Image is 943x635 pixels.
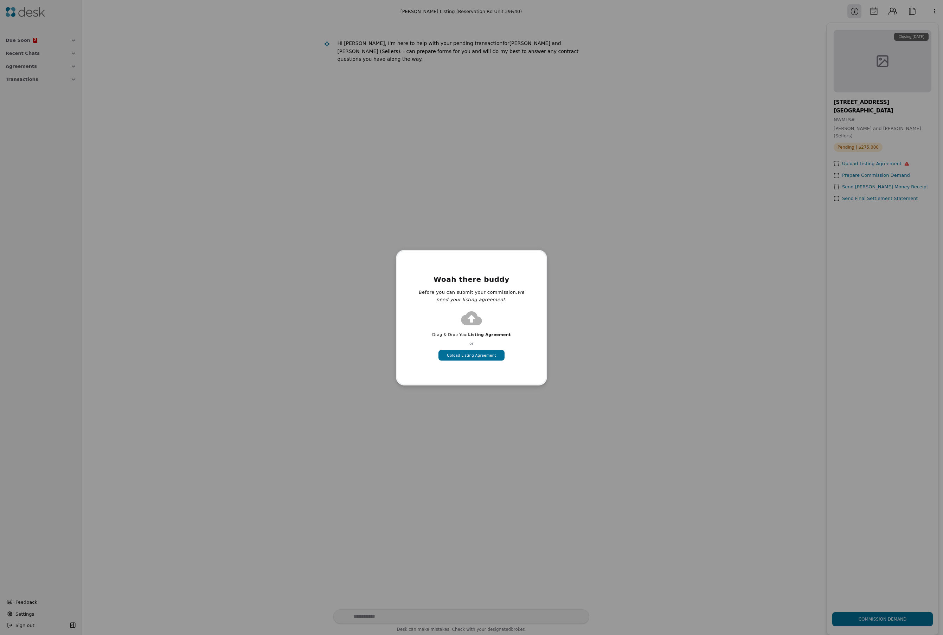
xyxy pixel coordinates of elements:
h2: Woah there buddy [415,274,528,284]
p: Drag & Drop Your [432,332,511,338]
img: Upload [460,306,483,329]
p: Before you can submit your commission, . [415,289,528,303]
p: or [432,341,511,347]
span: Listing Agreement [468,332,511,337]
button: Upload Listing Agreement [438,350,504,361]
